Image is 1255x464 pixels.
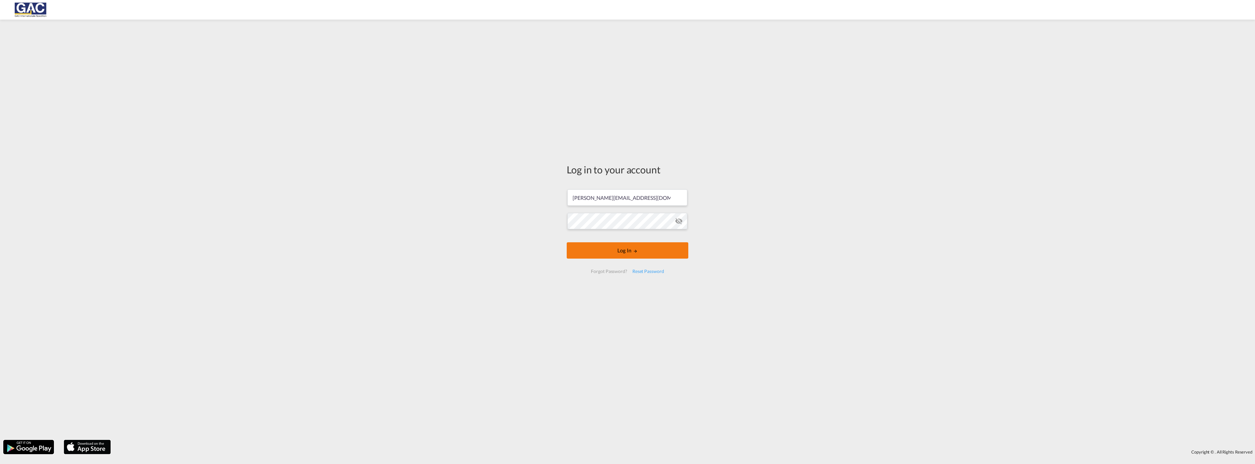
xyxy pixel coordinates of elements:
[114,446,1255,457] div: Copyright © . All Rights Reserved
[567,163,688,176] div: Log in to your account
[567,189,687,206] input: Enter email/phone number
[10,3,54,17] img: 9f305d00dc7b11eeb4548362177db9c3.png
[3,439,55,455] img: google.png
[567,242,688,259] button: LOGIN
[63,439,111,455] img: apple.png
[675,217,683,225] md-icon: icon-eye-off
[630,265,667,277] div: Reset Password
[588,265,629,277] div: Forgot Password?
